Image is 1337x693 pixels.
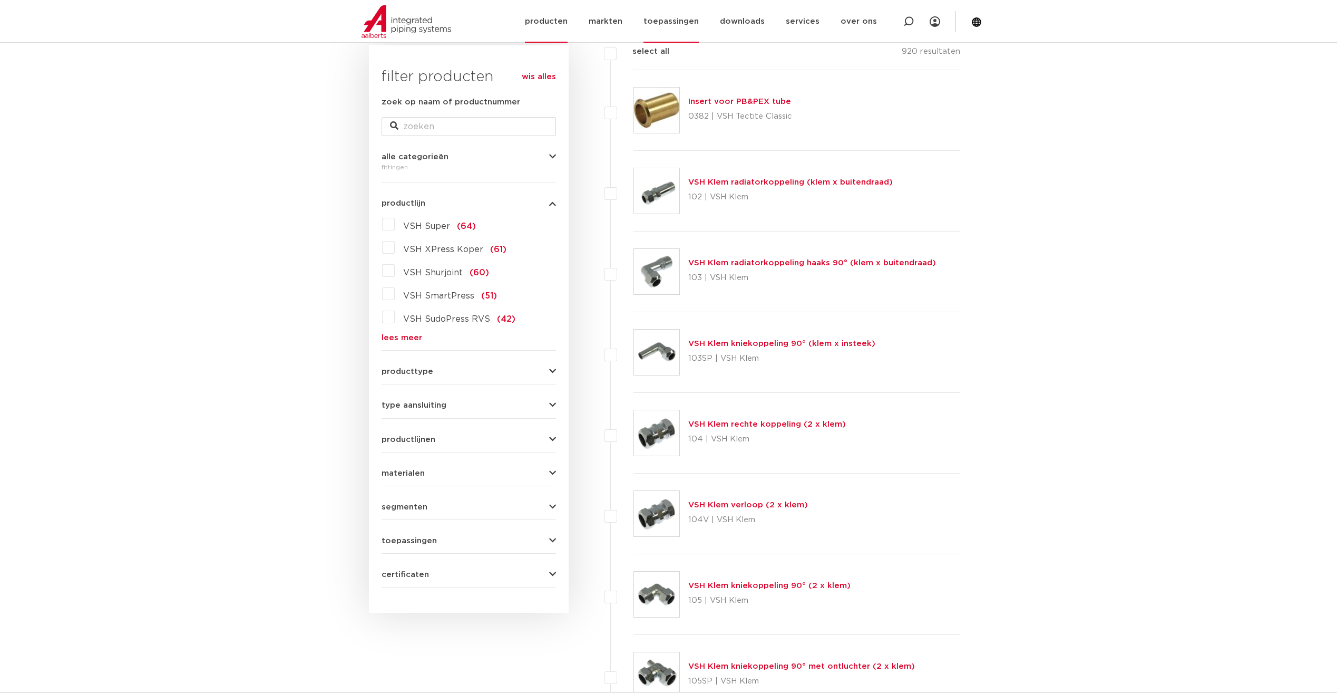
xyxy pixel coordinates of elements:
p: 920 resultaten [902,45,960,62]
span: productlijn [382,199,425,207]
span: producttype [382,368,433,376]
p: 103SP | VSH Klem [688,350,875,367]
p: 0382 | VSH Tectite Classic [688,108,792,125]
div: fittingen [382,161,556,174]
button: segmenten [382,503,556,511]
p: 103 | VSH Klem [688,269,936,286]
span: VSH SmartPress [403,292,474,300]
span: productlijnen [382,436,435,444]
p: 104 | VSH Klem [688,431,846,448]
button: materialen [382,469,556,477]
img: Thumbnail for VSH Klem kniekoppeling 90° (2 x klem) [634,572,679,617]
span: (60) [470,268,489,277]
img: Thumbnail for VSH Klem radiatorkoppeling haaks 90° (klem x buitendraad) [634,249,679,294]
label: select all [617,45,669,58]
button: alle categorieën [382,153,556,161]
input: zoeken [382,117,556,136]
button: productlijn [382,199,556,207]
a: Insert voor PB&PEX tube [688,98,791,105]
span: VSH SudoPress RVS [403,315,490,323]
a: wis alles [522,71,556,83]
span: type aansluiting [382,401,446,409]
a: VSH Klem rechte koppeling (2 x klem) [688,420,846,428]
button: producttype [382,368,556,376]
a: VSH Klem kniekoppeling 90° (2 x klem) [688,582,851,590]
p: 102 | VSH Klem [688,189,893,206]
a: VSH Klem radiatorkoppeling haaks 90° (klem x buitendraad) [688,259,936,267]
button: toepassingen [382,537,556,545]
span: segmenten [382,503,427,511]
img: Thumbnail for VSH Klem radiatorkoppeling (klem x buitendraad) [634,168,679,214]
p: 105 | VSH Klem [688,592,851,609]
span: VSH Shurjoint [403,268,463,277]
img: Thumbnail for Insert voor PB&PEX tube [634,88,679,133]
span: certificaten [382,571,429,579]
img: Thumbnail for VSH Klem kniekoppeling 90° (klem x insteek) [634,330,679,375]
button: productlijnen [382,436,556,444]
a: lees meer [382,334,556,342]
a: VSH Klem verloop (2 x klem) [688,501,808,509]
p: 105SP | VSH Klem [688,673,915,690]
span: VSH Super [403,222,450,230]
p: 104V | VSH Klem [688,512,808,528]
span: VSH XPress Koper [403,245,483,254]
a: VSH Klem radiatorkoppeling (klem x buitendraad) [688,178,893,186]
span: (61) [490,245,506,254]
a: VSH Klem kniekoppeling 90° met ontluchter (2 x klem) [688,662,915,670]
span: toepassingen [382,537,437,545]
img: Thumbnail for VSH Klem rechte koppeling (2 x klem) [634,410,679,456]
button: type aansluiting [382,401,556,409]
span: (42) [497,315,515,323]
span: (51) [481,292,497,300]
h3: filter producten [382,66,556,88]
img: Thumbnail for VSH Klem verloop (2 x klem) [634,491,679,536]
button: certificaten [382,571,556,579]
span: materialen [382,469,425,477]
span: (64) [457,222,476,230]
label: zoek op naam of productnummer [382,96,520,109]
a: VSH Klem kniekoppeling 90° (klem x insteek) [688,340,875,348]
span: alle categorieën [382,153,448,161]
